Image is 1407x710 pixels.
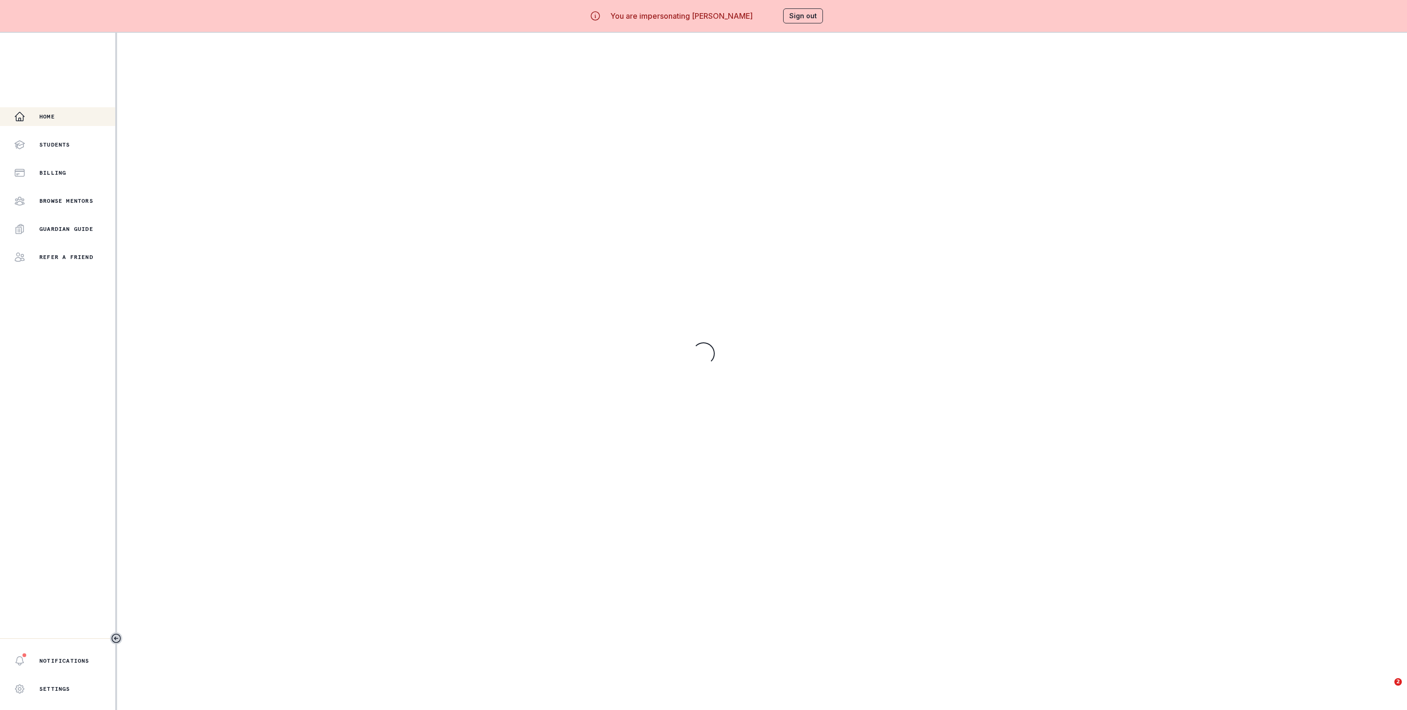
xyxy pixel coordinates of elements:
p: You are impersonating [PERSON_NAME] [610,10,753,22]
button: Sign out [783,8,823,23]
p: Refer a friend [39,253,93,261]
p: Settings [39,685,70,693]
p: Home [39,113,55,120]
span: 2 [1394,678,1402,686]
p: Students [39,141,70,148]
p: Browse Mentors [39,197,93,205]
p: Guardian Guide [39,225,93,233]
button: Toggle sidebar [110,632,122,644]
p: Notifications [39,657,89,665]
iframe: Intercom live chat [1375,678,1398,701]
p: Billing [39,169,66,177]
